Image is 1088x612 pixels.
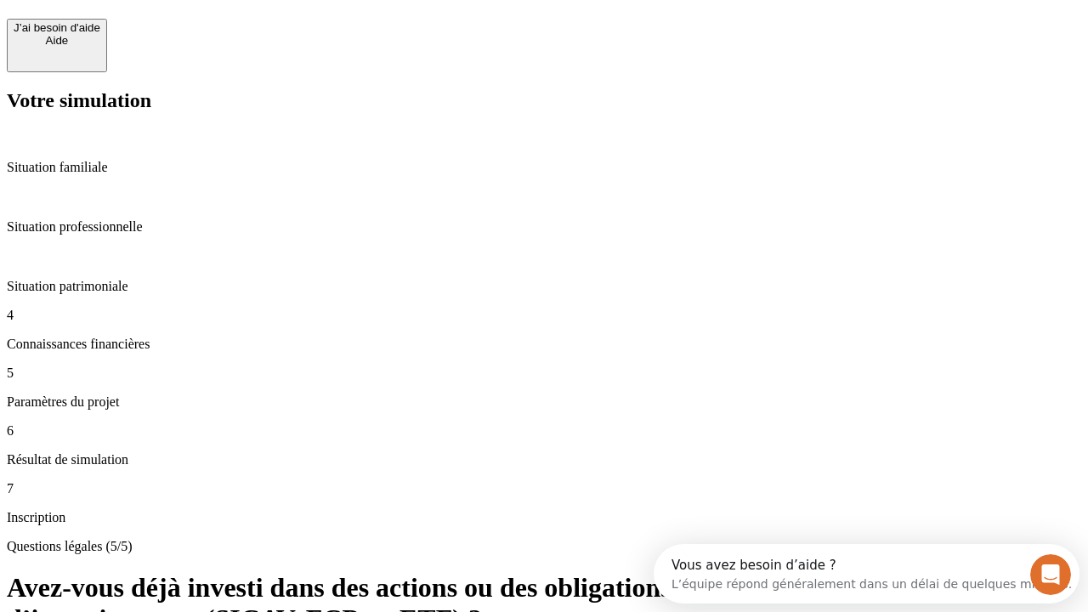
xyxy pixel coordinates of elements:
[7,423,1081,439] p: 6
[18,14,418,28] div: Vous avez besoin d’aide ?
[7,219,1081,235] p: Situation professionnelle
[7,337,1081,352] p: Connaissances financières
[7,160,1081,175] p: Situation familiale
[14,34,100,47] div: Aide
[1030,554,1071,595] iframe: Intercom live chat
[654,544,1079,603] iframe: Intercom live chat discovery launcher
[7,279,1081,294] p: Situation patrimoniale
[7,7,468,54] div: Ouvrir le Messenger Intercom
[7,510,1081,525] p: Inscription
[7,539,1081,554] p: Questions légales (5/5)
[7,394,1081,410] p: Paramètres du projet
[18,28,418,46] div: L’équipe répond généralement dans un délai de quelques minutes.
[7,481,1081,496] p: 7
[7,89,1081,112] h2: Votre simulation
[14,21,100,34] div: J’ai besoin d'aide
[7,365,1081,381] p: 5
[7,19,107,72] button: J’ai besoin d'aideAide
[7,308,1081,323] p: 4
[7,452,1081,467] p: Résultat de simulation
